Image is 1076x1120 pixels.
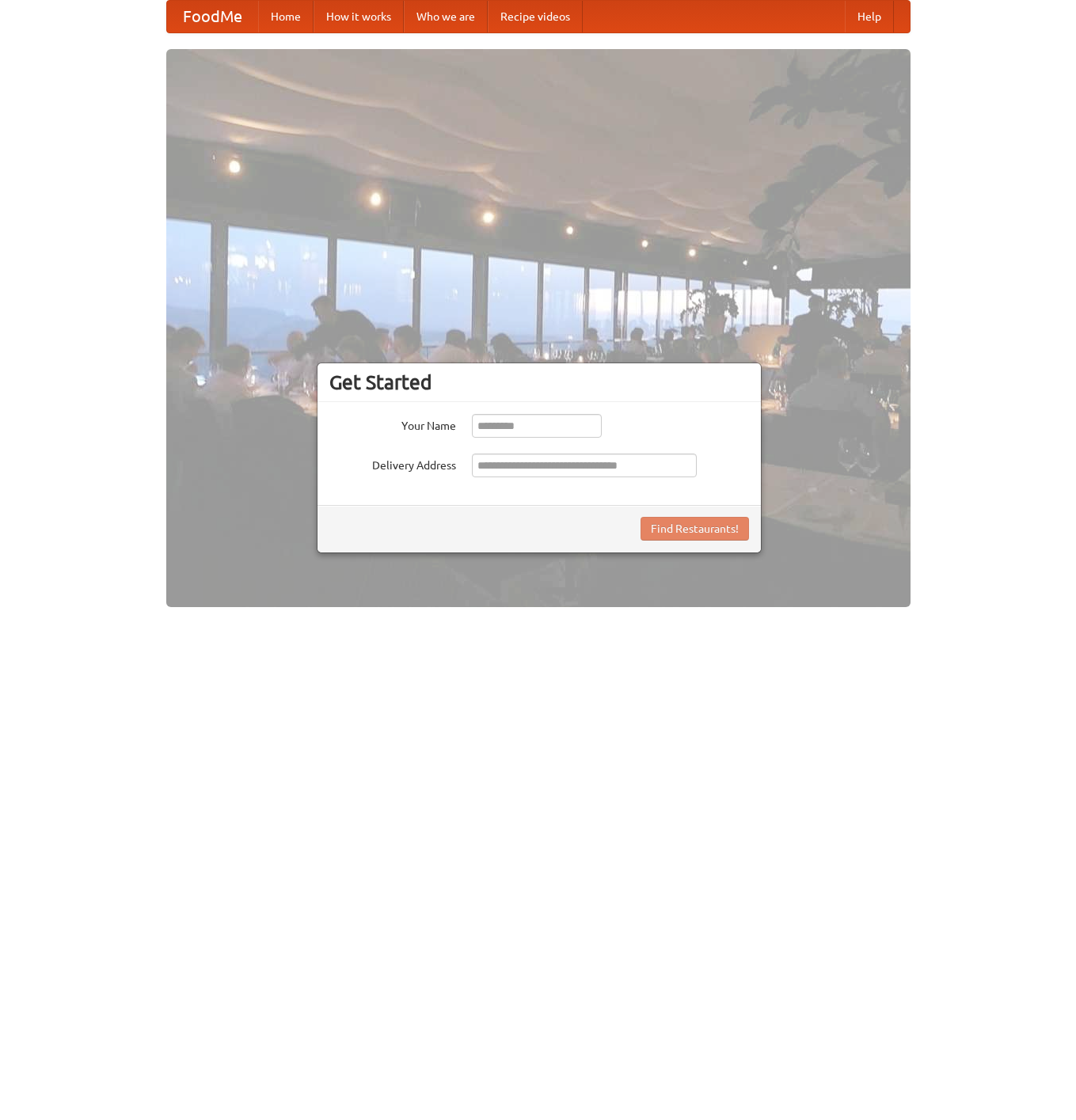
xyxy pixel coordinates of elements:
[404,1,488,32] a: Who we are
[314,1,404,32] a: How it works
[488,1,583,32] a: Recipe videos
[258,1,314,32] a: Home
[845,1,894,32] a: Help
[329,370,749,394] h3: Get Started
[167,1,258,32] a: FoodMe
[329,454,456,473] label: Delivery Address
[329,414,456,434] label: Your Name
[641,517,749,541] button: Find Restaurants!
